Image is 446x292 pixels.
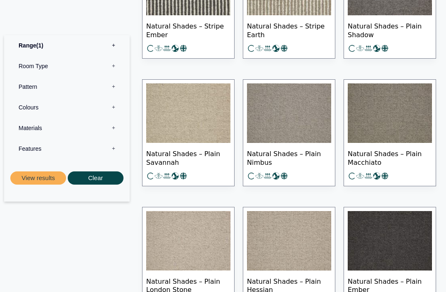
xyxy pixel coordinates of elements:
img: Plain Macchiato [348,84,432,143]
span: Natural Shades – Plain Savannah [146,143,230,172]
img: Plain London Stone [146,211,230,271]
img: Plain Nimbus Mid Grey [247,84,331,143]
label: Range [10,35,123,56]
label: Pattern [10,76,123,97]
span: Natural Shades – Plain Macchiato [348,143,432,172]
a: Natural Shades – Plain Macchiato [344,80,436,187]
label: Room Type [10,56,123,76]
span: Natural Shades – Stripe Ember [146,16,230,45]
label: Materials [10,118,123,138]
span: Natural Shades – Stripe Earth [247,16,331,45]
a: Natural Shades – Plain Savannah [142,80,235,187]
img: natural beige colour is rustic [247,211,331,271]
span: Natural Shades – Plain Shadow [348,16,432,45]
label: Features [10,138,123,159]
span: Natural Shades – Plain Nimbus [247,143,331,172]
a: Natural Shades – Plain Nimbus [243,80,335,187]
button: View results [10,171,66,185]
img: Plain sandy tone [146,84,230,143]
button: Clear [68,171,123,185]
img: smokey grey tone [348,211,432,271]
label: Colours [10,97,123,118]
span: 1 [36,42,43,49]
